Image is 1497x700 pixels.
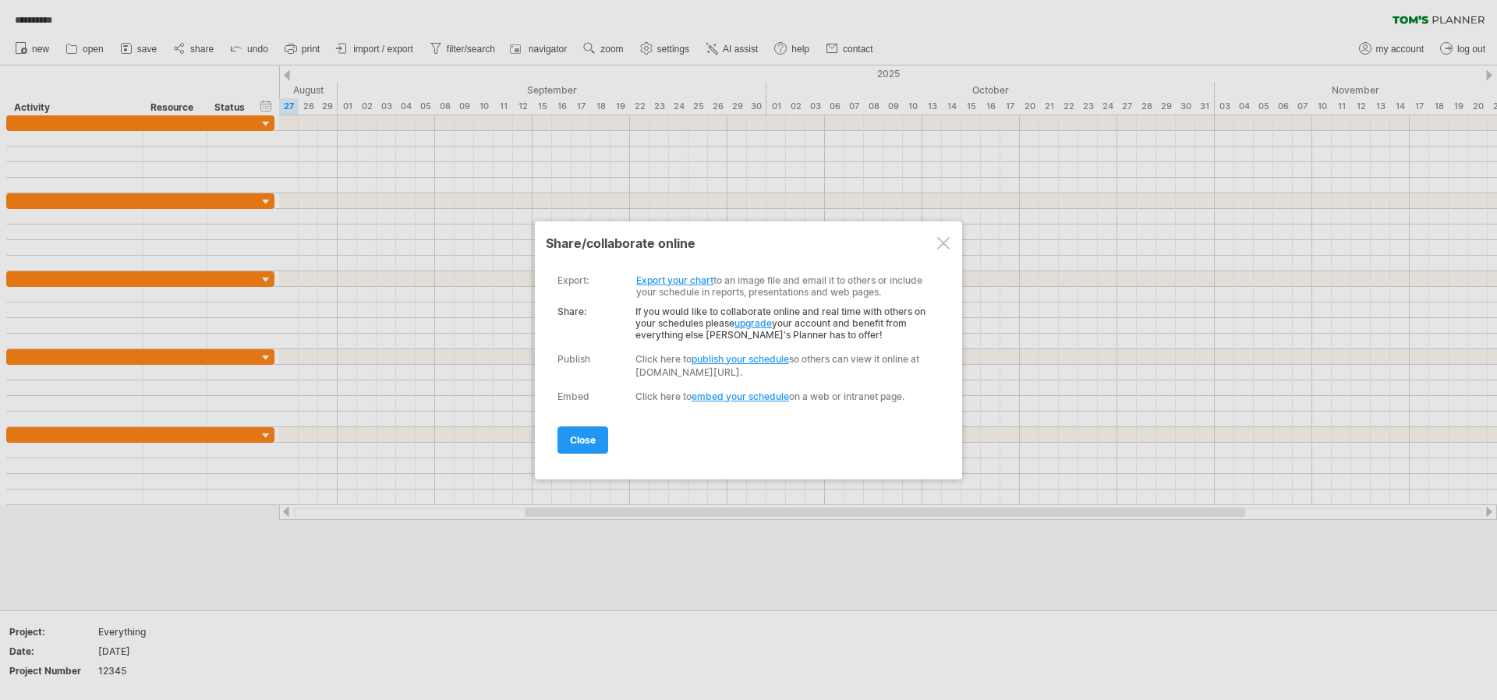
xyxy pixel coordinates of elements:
[557,263,933,298] div: to an image file and email it to others or include your schedule in reports, presentations and we...
[635,391,933,402] div: Click here to on a web or intranet page.
[557,353,590,365] div: Publish
[557,426,608,454] a: close
[557,306,586,317] strong: Share:
[557,274,589,286] div: export:
[546,235,951,251] div: share/collaborate online
[570,434,596,446] span: close
[692,353,789,365] a: publish your schedule
[692,391,789,402] a: embed your schedule
[557,298,933,341] div: If you would like to collaborate online and real time with others on your schedules please your a...
[734,317,772,329] a: upgrade
[636,274,713,286] a: Export your chart
[635,352,933,379] div: Click here to so others can view it online at [DOMAIN_NAME][URL].
[557,391,589,402] div: Embed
